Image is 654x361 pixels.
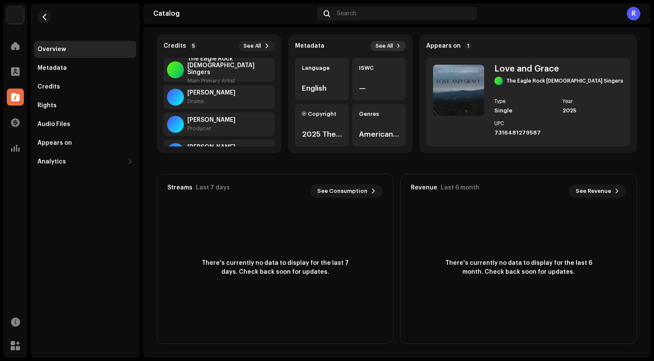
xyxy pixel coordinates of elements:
[562,107,624,114] div: 2025
[34,60,136,77] re-m-nav-item: Metadata
[302,111,342,117] div: Ⓟ Copyright
[576,183,611,200] span: See Revenue
[370,41,406,51] button: See All
[37,46,66,53] div: Overview
[494,65,623,73] div: Love and Grace
[494,107,556,114] div: Single
[411,184,437,191] div: Revenue
[426,43,461,49] strong: Appears on
[163,43,186,49] strong: Credits
[302,65,342,72] div: Language
[441,184,479,191] div: Last 6 month
[167,184,192,191] div: Streams
[238,41,275,51] button: See All
[189,42,198,50] p-badge: 5
[359,129,399,140] div: Americana, Country [DEMOGRAPHIC_DATA]
[37,121,70,128] div: Audio Files
[359,65,399,72] div: ISWC
[34,78,136,95] re-m-nav-item: Credits
[153,10,313,17] div: Catalog
[37,140,72,146] div: Appears on
[37,102,57,109] div: Rights
[187,89,235,96] strong: William Wadsworth
[34,153,136,170] re-m-nav-dropdown: Analytics
[187,117,235,123] strong: William Wadsworth
[37,158,66,165] div: Analytics
[295,43,324,49] strong: Metadata
[337,10,356,17] span: Search
[187,125,235,132] div: Producer
[506,77,623,84] div: The Eagle Rock [DEMOGRAPHIC_DATA] Singers
[442,259,595,277] span: There's currently no data to display for the last 6 month. Check back soon for updates.
[244,43,261,49] span: See All
[433,65,484,116] img: d629ca4c-68e7-44ea-9842-6361b759c949
[196,184,230,191] div: Last 7 days
[310,184,383,198] button: See Consumption
[494,121,556,126] div: UPC
[359,83,399,94] div: —
[359,111,399,117] div: Genres
[302,83,342,94] div: English
[37,65,67,72] div: Metadata
[34,41,136,58] re-m-nav-item: Overview
[198,259,352,277] span: There's currently no data to display for the last 7 days. Check back soon for updates.
[569,184,626,198] button: See Revenue
[7,7,24,24] img: 4d355f5d-9311-46a2-b30d-525bdb8252bf
[187,77,271,84] div: Main Primary Artist
[37,83,60,90] div: Credits
[464,42,472,50] p-badge: 1
[627,7,640,20] div: R
[376,43,393,49] span: See All
[187,144,241,151] strong: William Wadsworth
[317,183,367,200] span: See Consumption
[187,55,271,76] strong: The Eagle Rock Gospel Singers
[562,99,624,104] div: Year
[187,98,235,105] div: Drums
[34,97,136,114] re-m-nav-item: Rights
[34,116,136,133] re-m-nav-item: Audio Files
[494,129,556,136] div: 7316481279587
[34,135,136,152] re-m-nav-item: Appears on
[302,129,342,140] div: 2025 The Eagle Rock [DEMOGRAPHIC_DATA] Singers
[494,99,556,104] div: Type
